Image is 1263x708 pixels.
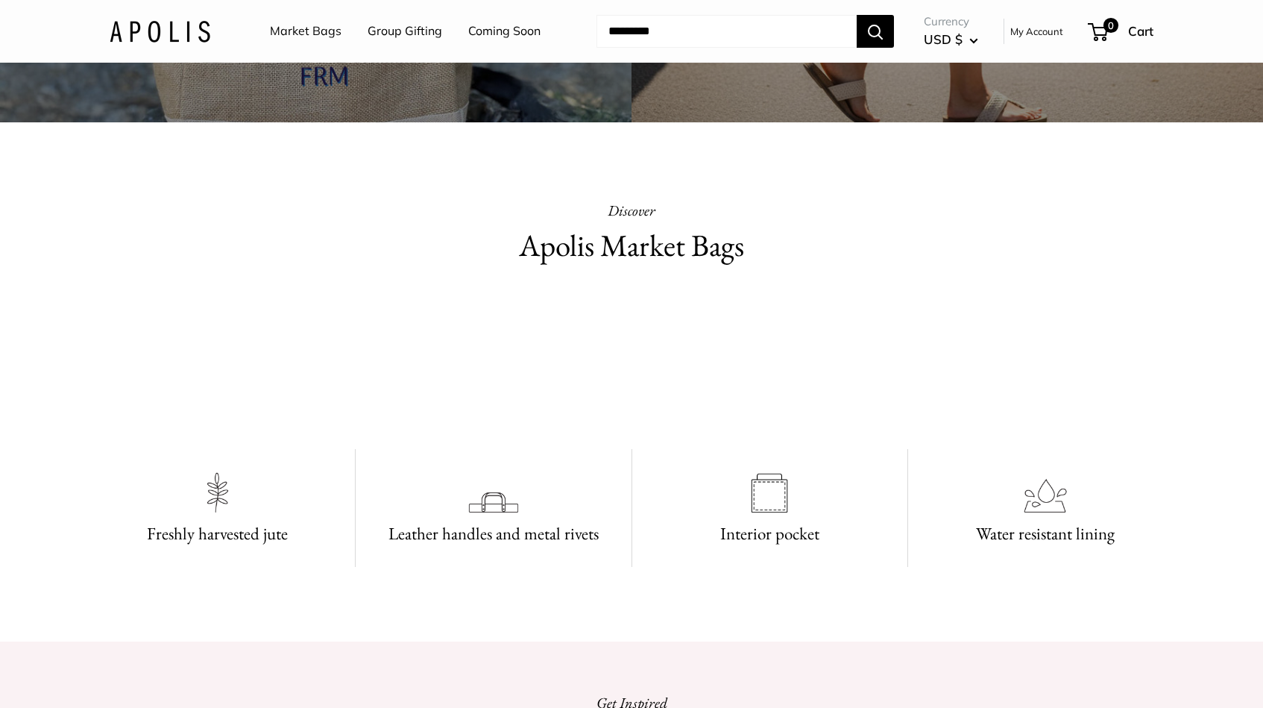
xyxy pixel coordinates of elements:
[924,28,978,51] button: USD $
[1089,19,1153,43] a: 0 Cart
[1128,23,1153,39] span: Cart
[110,20,210,42] img: Apolis
[924,11,978,32] span: Currency
[650,519,889,548] h3: Interior pocket
[374,519,613,548] h3: Leather handles and metal rivets
[98,519,337,548] h3: Freshly harvested jute
[371,197,892,224] p: Discover
[368,20,442,43] a: Group Gifting
[1103,18,1118,33] span: 0
[857,15,894,48] button: Search
[926,519,1165,548] h3: Water resistant lining
[270,20,341,43] a: Market Bags
[468,20,541,43] a: Coming Soon
[596,15,857,48] input: Search...
[371,224,892,268] h2: Apolis Market Bags
[1010,22,1063,40] a: My Account
[924,31,963,47] span: USD $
